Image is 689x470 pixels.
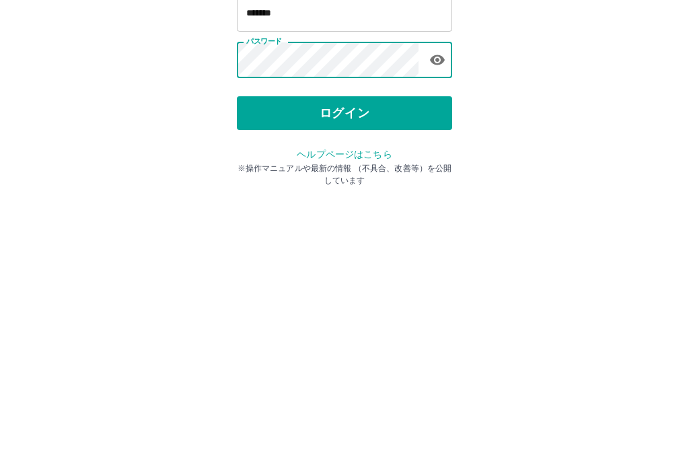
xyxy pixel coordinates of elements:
[297,286,392,296] a: ヘルプページはこちら
[246,126,275,136] label: 社員番号
[246,173,282,183] label: パスワード
[301,85,389,110] h2: ログイン
[237,299,452,323] p: ※操作マニュアルや最新の情報 （不具合、改善等）を公開しています
[237,233,452,267] button: ログイン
